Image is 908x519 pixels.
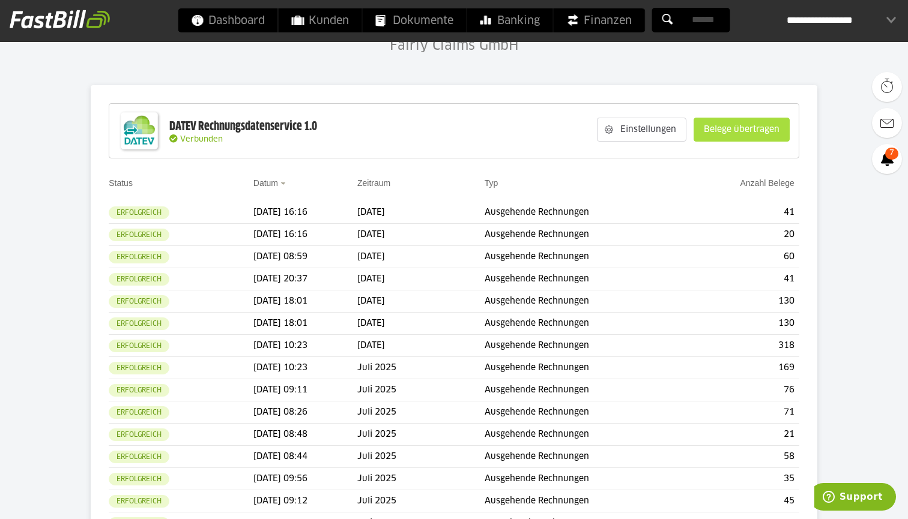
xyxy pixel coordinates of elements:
span: Finanzen [567,8,632,32]
td: [DATE] [357,268,485,290]
td: [DATE] [357,313,485,335]
sl-badge: Erfolgreich [109,406,169,419]
td: [DATE] 08:26 [253,401,357,424]
td: 318 [686,335,799,357]
td: [DATE] 10:23 [253,335,357,357]
a: Finanzen [554,8,645,32]
td: [DATE] 09:11 [253,379,357,401]
td: Juli 2025 [357,446,485,468]
sl-badge: Erfolgreich [109,473,169,485]
td: Ausgehende Rechnungen [485,401,686,424]
span: Banking [480,8,540,32]
td: Ausgehende Rechnungen [485,468,686,490]
sl-badge: Erfolgreich [109,251,169,263]
td: [DATE] 09:12 [253,490,357,512]
td: Juli 2025 [357,490,485,512]
td: [DATE] 16:16 [253,202,357,224]
img: DATEV-Datenservice Logo [115,107,163,155]
td: 41 [686,202,799,224]
td: 130 [686,290,799,313]
span: Verbunden [180,136,223,143]
sl-button: Belege übertragen [694,118,790,142]
td: 76 [686,379,799,401]
td: [DATE] [357,290,485,313]
td: [DATE] 18:01 [253,290,357,313]
td: [DATE] 20:37 [253,268,357,290]
td: Juli 2025 [357,357,485,379]
td: 130 [686,313,799,335]
a: Status [109,178,133,188]
td: Ausgehende Rechnungen [485,379,686,401]
sl-badge: Erfolgreich [109,451,169,463]
img: sort_desc.gif [280,182,288,185]
a: Datum [253,178,278,188]
td: [DATE] 18:01 [253,313,357,335]
a: Dokumente [363,8,467,32]
span: 7 [885,148,898,160]
td: Ausgehende Rechnungen [485,202,686,224]
td: [DATE] [357,335,485,357]
a: 7 [872,144,902,174]
td: 41 [686,268,799,290]
td: Juli 2025 [357,379,485,401]
td: Ausgehende Rechnungen [485,268,686,290]
a: Dashboard [178,8,278,32]
td: Juli 2025 [357,424,485,446]
td: Ausgehende Rechnungen [485,490,686,512]
a: Kunden [279,8,362,32]
sl-badge: Erfolgreich [109,384,169,397]
td: [DATE] [357,224,485,246]
td: 58 [686,446,799,468]
a: Anzahl Belege [740,178,794,188]
sl-badge: Erfolgreich [109,428,169,441]
sl-badge: Erfolgreich [109,273,169,286]
span: Kunden [292,8,349,32]
td: [DATE] 08:59 [253,246,357,268]
td: Ausgehende Rechnungen [485,446,686,468]
td: Ausgehende Rechnungen [485,313,686,335]
sl-badge: Erfolgreich [109,495,169,508]
td: 21 [686,424,799,446]
td: 35 [686,468,799,490]
sl-badge: Erfolgreich [109,362,169,374]
sl-badge: Erfolgreich [109,317,169,330]
td: 169 [686,357,799,379]
td: [DATE] 09:56 [253,468,357,490]
td: 60 [686,246,799,268]
td: Ausgehende Rechnungen [485,357,686,379]
span: Dokumente [376,8,453,32]
div: DATEV Rechnungsdatenservice 1.0 [169,119,317,134]
td: [DATE] [357,202,485,224]
a: Banking [467,8,553,32]
sl-badge: Erfolgreich [109,340,169,352]
td: Ausgehende Rechnungen [485,224,686,246]
img: fastbill_logo_white.png [10,10,110,29]
td: [DATE] 16:16 [253,224,357,246]
td: Ausgehende Rechnungen [485,424,686,446]
sl-button: Einstellungen [597,118,686,142]
sl-badge: Erfolgreich [109,295,169,308]
iframe: Öffnet ein Widget, in dem Sie weitere Informationen finden [814,483,896,513]
td: 45 [686,490,799,512]
td: Juli 2025 [357,401,485,424]
a: Typ [485,178,498,188]
td: Ausgehende Rechnungen [485,335,686,357]
td: 71 [686,401,799,424]
td: 20 [686,224,799,246]
td: Ausgehende Rechnungen [485,290,686,313]
td: [DATE] 10:23 [253,357,357,379]
td: Juli 2025 [357,468,485,490]
sl-badge: Erfolgreich [109,229,169,241]
td: [DATE] 08:44 [253,446,357,468]
td: [DATE] [357,246,485,268]
sl-badge: Erfolgreich [109,206,169,219]
span: Dashboard [192,8,265,32]
td: [DATE] 08:48 [253,424,357,446]
a: Zeitraum [357,178,390,188]
td: Ausgehende Rechnungen [485,246,686,268]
